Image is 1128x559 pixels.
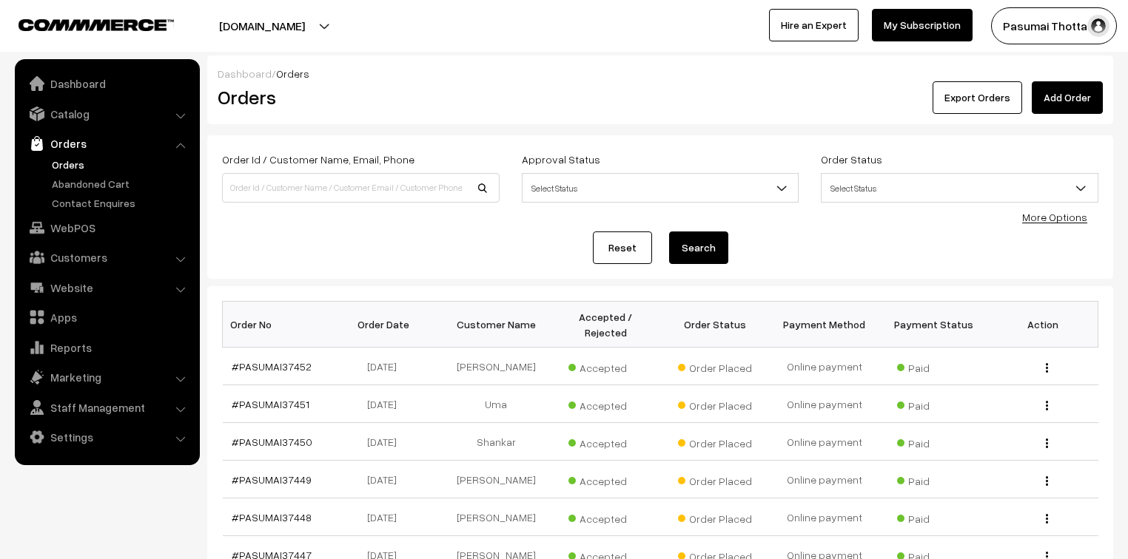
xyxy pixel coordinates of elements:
a: Orders [19,130,195,157]
span: Order Placed [678,394,752,413]
th: Action [989,302,1098,348]
span: Accepted [568,507,642,526]
button: Search [669,231,728,264]
a: More Options [1022,211,1087,223]
span: Order Placed [678,432,752,451]
a: #PASUMAI37452 [232,360,312,373]
a: Contact Enquires [48,195,195,211]
th: Accepted / Rejected [551,302,660,348]
button: Export Orders [933,81,1022,114]
a: Dashboard [218,67,272,80]
a: Dashboard [19,70,195,97]
h2: Orders [218,86,498,109]
span: Paid [897,432,971,451]
div: / [218,66,1103,81]
a: Marketing [19,364,195,390]
td: Shankar [441,423,551,461]
a: Staff Management [19,394,195,421]
td: Uma [441,385,551,423]
a: My Subscription [872,9,973,41]
td: [DATE] [332,461,441,498]
label: Order Status [821,152,882,167]
span: Select Status [822,175,1098,201]
a: Settings [19,424,195,450]
img: Menu [1046,514,1048,524]
span: Select Status [522,173,799,203]
a: WebPOS [19,214,195,241]
td: [PERSON_NAME] [441,348,551,385]
a: Catalog [19,101,195,127]
td: Online payment [770,423,879,461]
span: Paid [897,507,971,526]
input: Order Id / Customer Name / Customer Email / Customer Phone [222,173,500,203]
img: Menu [1046,363,1048,373]
span: Select Status [821,173,1098,203]
a: Add Order [1032,81,1103,114]
img: user [1087,15,1109,37]
td: [DATE] [332,498,441,536]
th: Order Date [332,302,441,348]
a: Reset [593,231,652,264]
span: Order Placed [678,507,752,526]
a: Customers [19,244,195,271]
span: Accepted [568,394,642,413]
span: Accepted [568,356,642,376]
td: [DATE] [332,348,441,385]
a: #PASUMAI37451 [232,398,309,410]
th: Order Status [660,302,770,348]
a: Hire an Expert [769,9,859,41]
img: Menu [1046,476,1048,486]
th: Order No [223,302,332,348]
th: Payment Method [770,302,879,348]
a: COMMMERCE [19,15,148,33]
span: Order Placed [678,356,752,376]
button: Pasumai Thotta… [991,7,1117,44]
span: Paid [897,470,971,489]
img: Menu [1046,401,1048,410]
span: Select Status [523,175,799,201]
button: [DOMAIN_NAME] [167,7,357,44]
th: Customer Name [441,302,551,348]
a: #PASUMAI37450 [232,436,312,448]
a: Abandoned Cart [48,176,195,192]
td: Online payment [770,348,879,385]
label: Approval Status [522,152,600,167]
img: COMMMERCE [19,19,174,30]
td: [DATE] [332,385,441,423]
img: Menu [1046,438,1048,448]
td: [PERSON_NAME] [441,498,551,536]
label: Order Id / Customer Name, Email, Phone [222,152,414,167]
a: Reports [19,334,195,361]
span: Paid [897,394,971,413]
td: Online payment [770,498,879,536]
a: Website [19,274,195,301]
a: Orders [48,157,195,172]
td: Online payment [770,385,879,423]
td: Online payment [770,461,879,498]
span: Accepted [568,432,642,451]
td: [PERSON_NAME] [441,461,551,498]
a: #PASUMAI37448 [232,511,312,524]
span: Orders [276,67,309,80]
a: Apps [19,304,195,331]
td: [DATE] [332,423,441,461]
span: Accepted [568,470,642,489]
th: Payment Status [879,302,989,348]
span: Paid [897,356,971,376]
a: #PASUMAI37449 [232,473,312,486]
span: Order Placed [678,470,752,489]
